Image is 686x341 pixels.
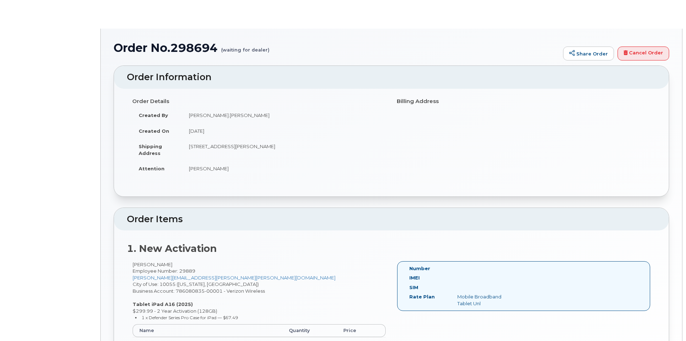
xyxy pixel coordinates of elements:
[337,324,386,337] th: Price
[114,42,559,54] h1: Order No.298694
[221,42,270,53] small: (waiting for dealer)
[182,107,386,123] td: [PERSON_NAME].[PERSON_NAME]
[133,275,335,281] a: [PERSON_NAME][EMAIL_ADDRESS][PERSON_NAME][PERSON_NAME][DOMAIN_NAME]
[133,268,195,274] span: Employee Number: 29889
[182,138,386,161] td: [STREET_ADDRESS][PERSON_NAME]
[127,243,217,254] strong: 1. New Activation
[563,47,614,61] a: Share Order
[182,123,386,139] td: [DATE]
[282,324,337,337] th: Quantity
[133,301,193,307] strong: Tablet iPad A16 (2025)
[409,274,420,281] label: IMEI
[139,128,169,134] strong: Created On
[127,214,656,224] h2: Order Items
[132,98,386,104] h4: Order Details
[139,143,162,156] strong: Shipping Address
[133,324,282,337] th: Name
[397,98,651,104] h4: Billing Address
[127,72,656,82] h2: Order Information
[139,166,165,171] strong: Attention
[409,293,435,300] label: Rate Plan
[182,161,386,176] td: [PERSON_NAME]
[139,112,168,118] strong: Created By
[142,315,238,320] small: 1 x Defender Series Pro Case for iPad — $67.49
[409,284,418,291] label: SIM
[452,293,519,307] div: Mobile Broadband Tablet Unl
[409,265,430,272] label: Number
[618,47,669,61] a: Cancel Order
